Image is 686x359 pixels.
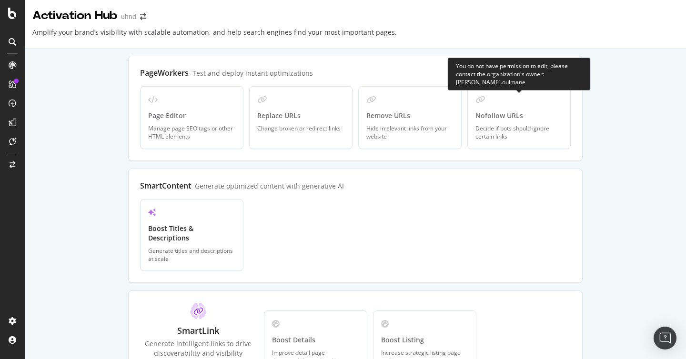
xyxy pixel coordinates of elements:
div: Open Intercom Messenger [654,327,676,349]
div: uhnd [121,12,136,21]
div: Generate intelligent links to drive discoverability and visibility [140,339,256,358]
div: SmartLink [177,325,219,337]
div: Decide if bots should ignore certain links [475,124,563,140]
img: ClT5ayua.svg [190,302,206,319]
div: Generate optimized content with generative AI [195,181,344,190]
div: Test and deploy instant optimizations [192,69,313,78]
div: Amplify your brand’s visibility with scalable automation, and help search engines find your most ... [32,28,397,45]
div: Remove URLs [366,111,454,120]
div: Replace URLs [257,111,341,120]
a: Boost Titles & DescriptionsGenerate titles and descriptions at scale [140,199,243,271]
div: Boost Listing [381,335,468,345]
div: Boost Details [272,335,359,345]
div: Manage page SEO tags or other HTML elements [148,124,235,140]
div: arrow-right-arrow-left [140,13,146,20]
div: You do not have permission to edit, please contact the organization's owner: [PERSON_NAME].oulmane [448,58,591,90]
div: Activation Hub [32,8,117,24]
div: Generate titles and descriptions at scale [148,247,235,263]
div: Nofollow URLs [475,111,563,120]
div: Change broken or redirect links [257,124,341,132]
div: Boost Titles & Descriptions [148,224,235,243]
div: Page Editor [148,111,235,120]
div: SmartContent [140,180,191,191]
div: Hide irrelevant links from your website [366,124,454,140]
div: PageWorkers [140,68,189,78]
